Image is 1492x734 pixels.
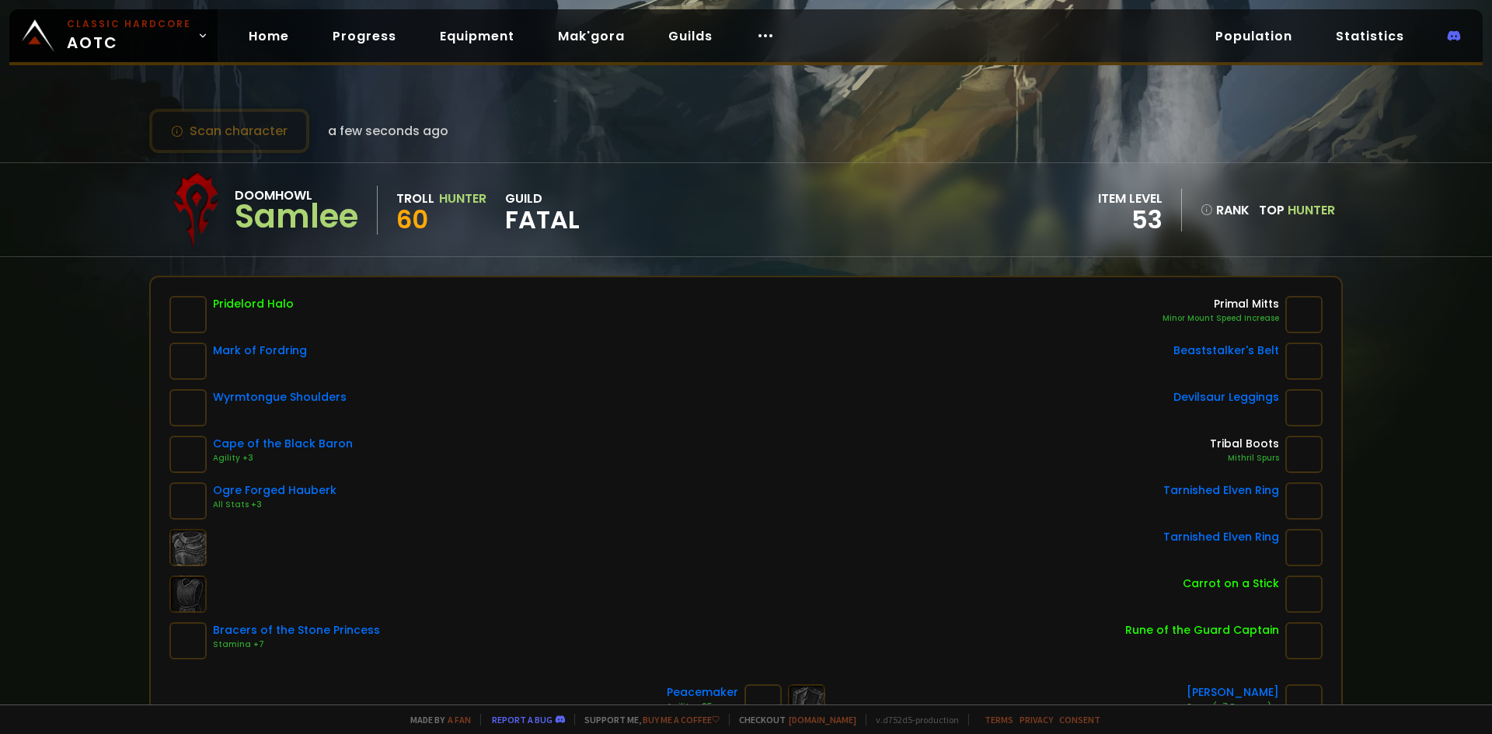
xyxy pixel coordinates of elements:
[1059,714,1100,725] a: Consent
[1201,200,1250,220] div: rank
[235,186,358,205] div: Doomhowl
[1285,684,1323,722] img: item-20722
[1285,529,1323,566] img: item-18500
[448,714,471,725] a: a fan
[213,296,294,312] div: Pridelord Halo
[667,684,738,701] div: Peacemaker
[1285,389,1323,426] img: item-15062
[1285,436,1323,473] img: item-3284
[1210,436,1279,452] div: Tribal Boots
[67,17,191,54] span: AOTC
[1163,312,1279,325] div: Minor Mount Speed Increase
[213,638,380,651] div: Stamina +7
[396,189,434,208] div: Troll
[546,20,637,52] a: Mak'gora
[169,436,207,473] img: item-13340
[1285,622,1323,659] img: item-19120
[866,714,959,725] span: v. d752d5 - production
[1259,200,1335,220] div: Top
[213,343,307,359] div: Mark of Fordring
[1163,482,1279,499] div: Tarnished Elven Ring
[1163,529,1279,545] div: Tarnished Elven Ring
[328,121,448,141] span: a few seconds ago
[1173,343,1279,359] div: Beaststalker's Belt
[505,208,580,231] span: Fatal
[1285,576,1323,613] img: item-11122
[1098,189,1163,208] div: item level
[213,452,353,464] div: Agility +3
[505,189,580,231] div: guild
[1187,684,1279,701] div: [PERSON_NAME]
[1288,201,1335,219] span: Hunter
[439,189,486,208] div: Hunter
[213,499,336,511] div: All Stats +3
[643,714,720,725] a: Buy me a coffee
[149,109,309,153] button: Scan character
[169,296,207,333] img: item-14676
[1173,389,1279,405] div: Devilsaur Leggings
[169,343,207,380] img: item-15411
[1285,482,1323,520] img: item-18500
[320,20,409,52] a: Progress
[169,389,207,426] img: item-13358
[1187,701,1279,713] div: Scope (+7 Damage)
[427,20,527,52] a: Equipment
[1323,20,1417,52] a: Statistics
[213,436,353,452] div: Cape of the Black Baron
[1183,576,1279,592] div: Carrot on a Stick
[667,701,738,713] div: Agility +25
[574,714,720,725] span: Support me,
[1098,208,1163,231] div: 53
[1285,343,1323,380] img: item-16680
[169,622,207,659] img: item-17714
[9,9,218,62] a: Classic HardcoreAOTC
[235,205,358,228] div: Samlee
[1210,452,1279,464] div: Mithril Spurs
[236,20,302,52] a: Home
[213,622,380,638] div: Bracers of the Stone Princess
[1285,296,1323,333] img: item-15008
[213,389,347,405] div: Wyrmtongue Shoulders
[401,714,471,725] span: Made by
[985,714,1013,725] a: Terms
[789,714,856,725] a: [DOMAIN_NAME]
[744,684,782,722] img: item-18725
[67,17,191,31] small: Classic Hardcore
[492,714,553,725] a: Report a bug
[169,482,207,520] img: item-18530
[1125,622,1279,638] div: Rune of the Guard Captain
[396,202,428,237] span: 60
[1163,296,1279,312] div: Primal Mitts
[213,482,336,499] div: Ogre Forged Hauberk
[1020,714,1053,725] a: Privacy
[729,714,856,725] span: Checkout
[1203,20,1305,52] a: Population
[656,20,725,52] a: Guilds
